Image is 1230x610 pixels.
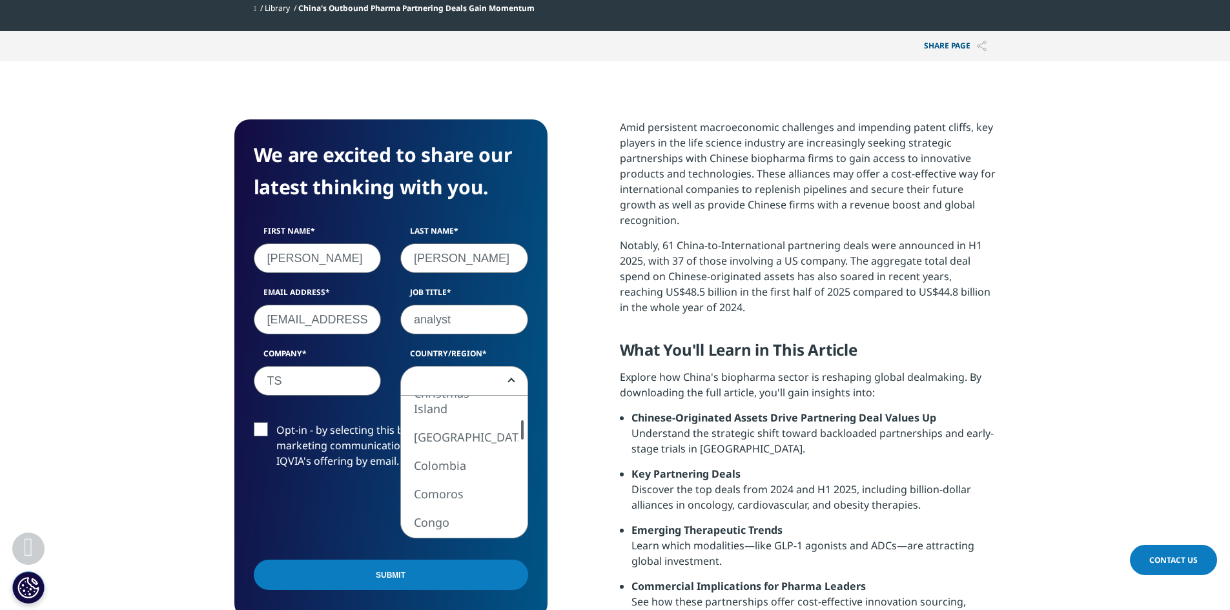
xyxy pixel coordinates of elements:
li: [GEOGRAPHIC_DATA] [401,423,518,451]
span: Contact Us [1149,554,1198,565]
a: Library [265,3,290,14]
strong: Emerging Therapeutic Trends [631,523,783,537]
li: Christmas Island [401,379,518,423]
label: Email Address [254,287,382,305]
iframe: reCAPTCHA [254,489,450,540]
strong: Key Partnering Deals [631,467,741,481]
h5: What You'll Learn in This Article [620,340,996,369]
span: China's Outbound Pharma Partnering Deals Gain Momentum [298,3,535,14]
input: Submit [254,560,528,590]
li: Congo [401,508,518,536]
li: Discover the top deals from 2024 and H1 2025, including billion-dollar alliances in oncology, car... [631,466,996,522]
img: Share PAGE [977,41,987,52]
li: [GEOGRAPHIC_DATA] [401,536,518,565]
p: Share PAGE [914,31,996,61]
li: Comoros [401,480,518,508]
p: Amid persistent macroeconomic challenges and impending patent cliffs, key players in the life sci... [620,119,996,238]
strong: Chinese-Originated Assets Drive Partnering Deal Values Up [631,411,936,425]
h4: We are excited to share our latest thinking with you. [254,139,528,203]
label: Last Name [400,225,528,243]
label: Job Title [400,287,528,305]
label: Opt-in - by selecting this box, I consent to receiving marketing communications and information a... [254,422,528,476]
label: Company [254,348,382,366]
li: Colombia [401,451,518,480]
li: Understand the strategic shift toward backloaded partnerships and early-stage trials in [GEOGRAPH... [631,410,996,466]
li: Learn which modalities—like GLP-1 agonists and ADCs—are attracting global investment. [631,522,996,578]
label: Country/Region [400,348,528,366]
p: Explore how China's biopharma sector is reshaping global dealmaking. By downloading the full arti... [620,369,996,410]
strong: Commercial Implications for Pharma Leaders [631,579,866,593]
button: Cookies Settings [12,571,45,604]
button: Share PAGEShare PAGE [914,31,996,61]
p: Notably, 61 China-to-International partnering deals were announced in H1 2025, with 37 of those i... [620,238,996,325]
a: Contact Us [1130,545,1217,575]
label: First Name [254,225,382,243]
